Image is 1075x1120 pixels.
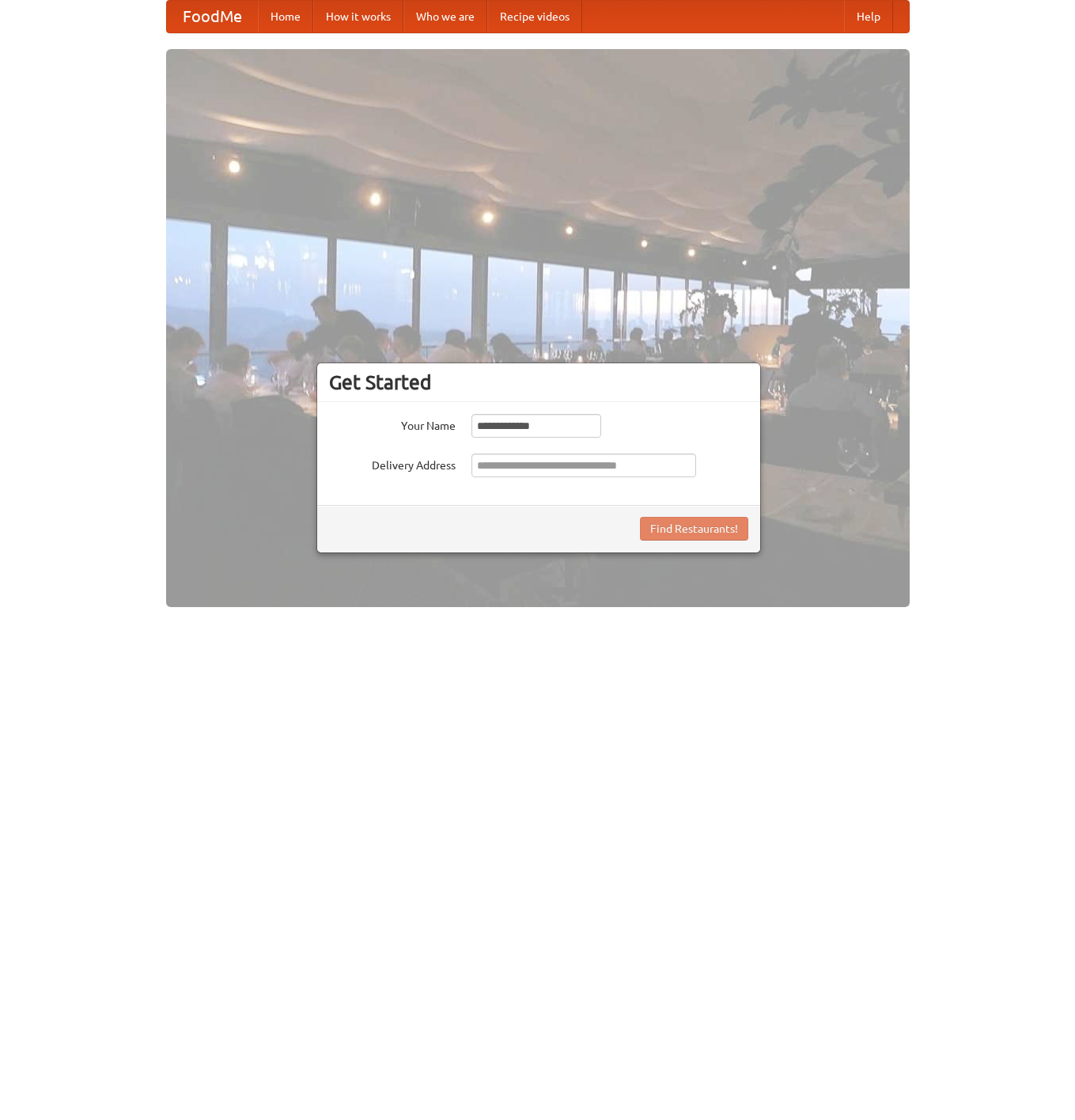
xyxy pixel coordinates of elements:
[329,370,748,394] h3: Get Started
[403,1,487,32] a: Who we are
[844,1,893,32] a: Help
[258,1,313,32] a: Home
[329,414,456,434] label: Your Name
[313,1,403,32] a: How it works
[329,454,456,473] label: Delivery Address
[487,1,582,32] a: Recipe videos
[640,517,748,541] button: Find Restaurants!
[167,1,258,32] a: FoodMe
